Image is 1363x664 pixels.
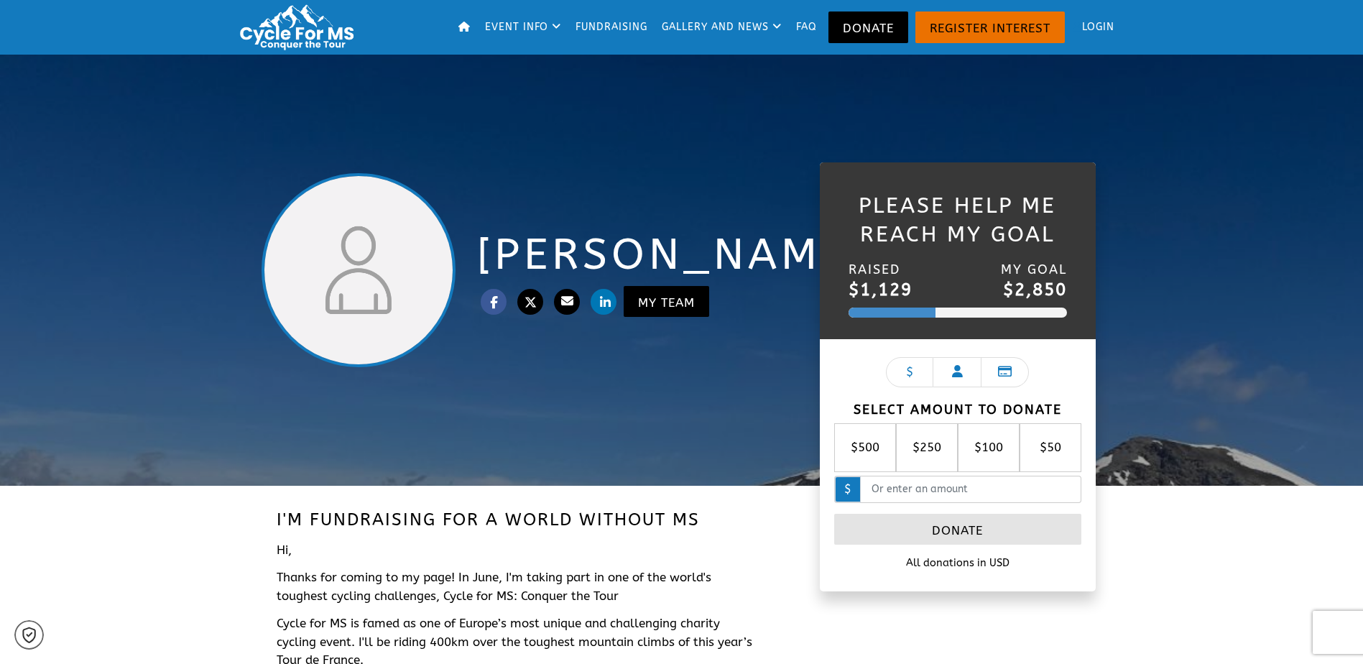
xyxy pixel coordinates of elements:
[861,476,1081,503] input: Or enter an amount
[1001,262,1067,278] h4: My Goal
[915,11,1065,43] a: Register Interest
[834,514,1081,545] a: Donate
[477,230,815,280] h1: [PERSON_NAME]
[933,357,981,387] a: Personal details
[952,365,963,377] i: Personal details
[854,402,1062,418] strong: Select amount to donate
[591,289,616,315] a: Share via LinkedIn
[849,191,1067,249] h2: Please Help Me Reach My Goal
[834,476,861,503] span: $
[981,357,1030,387] a: Payment details
[277,507,762,532] h3: I'm fundraising for a world without MS
[14,620,44,650] a: Cookie settings
[517,289,543,315] a: Share via twitter
[849,280,912,300] strong: $1,129
[638,295,695,310] span: My Team
[277,568,762,605] p: Thanks for coming to my page! In June, I'm taking part in one of the world's toughest cycling cha...
[834,555,1081,571] p: All donations in USD
[624,286,709,318] a: My Team
[1003,280,1067,300] strong: $2,850
[828,11,908,43] a: Donate
[1068,4,1120,51] a: Login
[998,365,1012,377] i: Payment details
[481,289,507,315] a: Share via facebook
[277,541,762,560] p: Hi,
[554,289,580,315] a: Share via email
[234,3,366,52] img: Cycle for MS: Conquer the Tour
[849,262,912,278] h4: Raised
[886,357,934,387] a: Choose amount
